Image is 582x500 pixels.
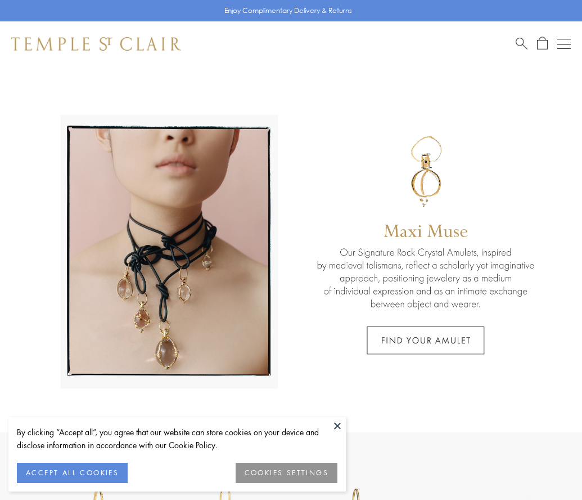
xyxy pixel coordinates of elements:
button: Open navigation [557,37,571,51]
a: Open Shopping Bag [537,37,548,51]
button: ACCEPT ALL COOKIES [17,463,128,483]
button: COOKIES SETTINGS [236,463,337,483]
p: Enjoy Complimentary Delivery & Returns [224,5,352,16]
div: By clicking “Accept all”, you agree that our website can store cookies on your device and disclos... [17,426,337,452]
a: Search [516,37,527,51]
img: Temple St. Clair [11,37,181,51]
